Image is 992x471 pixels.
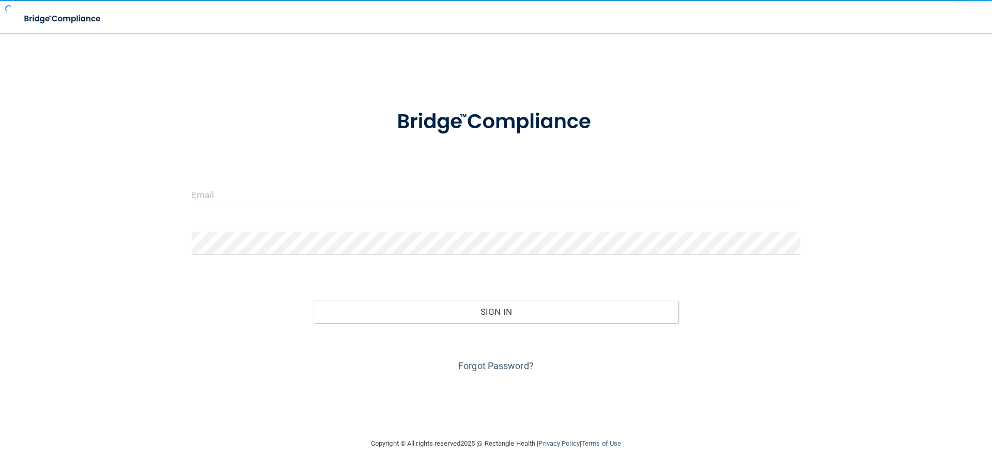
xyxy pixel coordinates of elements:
button: Sign In [314,300,679,323]
img: bridge_compliance_login_screen.278c3ca4.svg [376,95,616,149]
a: Privacy Policy [538,439,579,447]
a: Terms of Use [581,439,621,447]
a: Forgot Password? [458,360,534,371]
input: Email [192,183,800,206]
div: Copyright © All rights reserved 2025 @ Rectangle Health | | [307,427,685,460]
img: bridge_compliance_login_screen.278c3ca4.svg [16,8,111,29]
